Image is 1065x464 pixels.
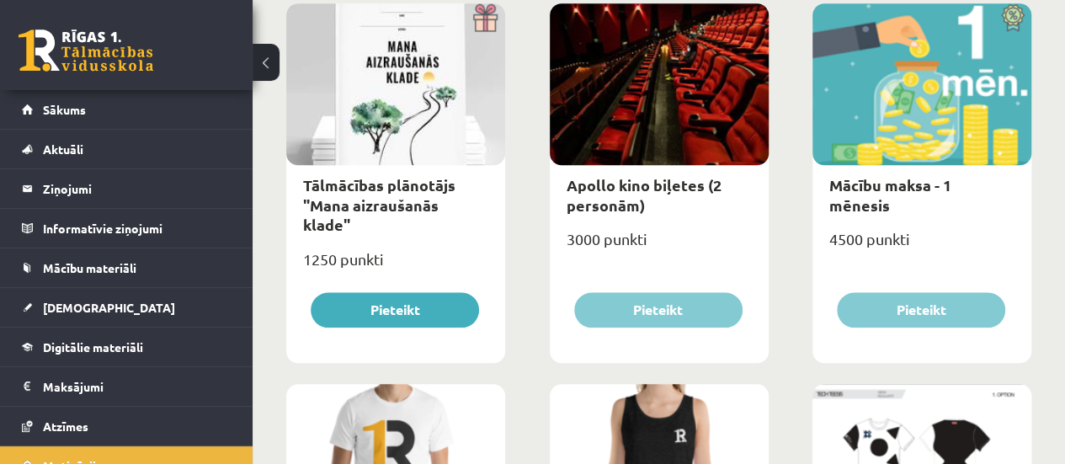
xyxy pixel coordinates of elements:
[311,292,479,328] button: Pieteikt
[467,3,505,32] img: Dāvana ar pārsteigumu
[812,225,1031,267] div: 4500 punkti
[43,141,83,157] span: Aktuāli
[22,90,232,129] a: Sākums
[22,407,232,445] a: Atzīmes
[43,209,232,248] legend: Informatīvie ziņojumi
[22,209,232,248] a: Informatīvie ziņojumi
[43,419,88,434] span: Atzīmes
[43,260,136,275] span: Mācību materiāli
[43,102,86,117] span: Sākums
[43,339,143,355] span: Digitālie materiāli
[22,367,232,406] a: Maksājumi
[43,300,175,315] span: [DEMOGRAPHIC_DATA]
[22,169,232,208] a: Ziņojumi
[22,248,232,287] a: Mācību materiāli
[43,169,232,208] legend: Ziņojumi
[22,288,232,327] a: [DEMOGRAPHIC_DATA]
[837,292,1005,328] button: Pieteikt
[993,3,1031,32] img: Atlaide
[550,225,769,267] div: 3000 punkti
[303,175,455,234] a: Tālmācības plānotājs "Mana aizraušanās klade"
[22,328,232,366] a: Digitālie materiāli
[19,29,153,72] a: Rīgas 1. Tālmācības vidusskola
[567,175,722,214] a: Apollo kino biļetes (2 personām)
[43,367,232,406] legend: Maksājumi
[286,245,505,287] div: 1250 punkti
[22,130,232,168] a: Aktuāli
[829,175,951,214] a: Mācību maksa - 1 mēnesis
[574,292,743,328] button: Pieteikt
